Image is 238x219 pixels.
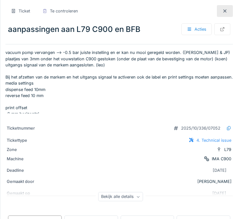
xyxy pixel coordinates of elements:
p: vacuum pomp vervangen --> -0.5 bar juiste instelling en er kan nu mooi geregeld worden. ([PERSON_... [5,49,233,113]
div: Gemaakt door [7,178,55,185]
div: 4. Technical issue [196,137,231,143]
div: Ticketnummer [7,125,55,131]
div: [DATE] [213,167,226,173]
div: aanpassingen aan L79 C900 en BFB [5,21,233,38]
div: Ticket [19,8,30,14]
div: [PERSON_NAME] [7,178,232,185]
div: Bekijk alle details [98,192,143,201]
div: Zone [7,147,55,153]
div: IMA C900 [212,156,231,162]
div: Acties [181,23,212,35]
div: Deadline [7,167,55,173]
div: Machine [7,156,55,162]
div: Te controleren [50,8,78,14]
div: L79 [224,147,231,153]
div: Tickettype [7,137,55,143]
div: 2025/10/336/07052 [181,125,220,131]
